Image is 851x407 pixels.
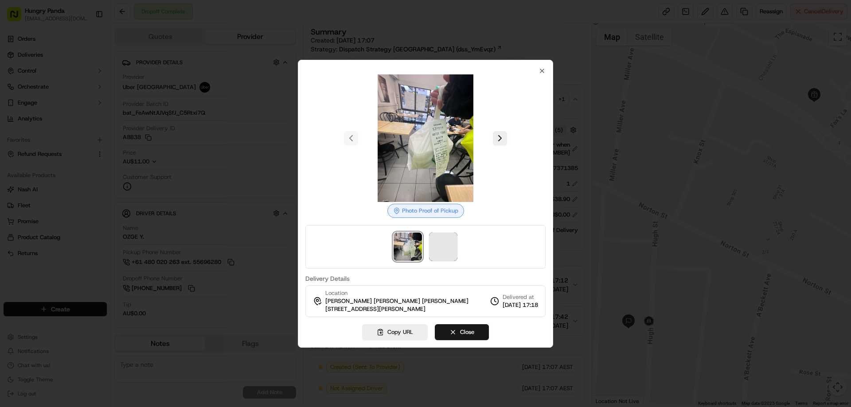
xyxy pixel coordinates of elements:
[387,204,464,218] div: Photo Proof of Pickup
[503,293,538,301] span: Delivered at
[394,233,422,261] img: photo_proof_of_pickup image
[503,301,538,309] span: [DATE] 17:18
[325,297,468,305] span: [PERSON_NAME] [PERSON_NAME] [PERSON_NAME]
[325,305,425,313] span: [STREET_ADDRESS][PERSON_NAME]
[362,324,428,340] button: Copy URL
[88,31,107,38] span: Pylon
[362,74,489,202] img: photo_proof_of_pickup image
[435,324,489,340] button: Close
[305,275,546,282] label: Delivery Details
[62,31,107,38] a: Powered byPylon
[325,289,347,297] span: Location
